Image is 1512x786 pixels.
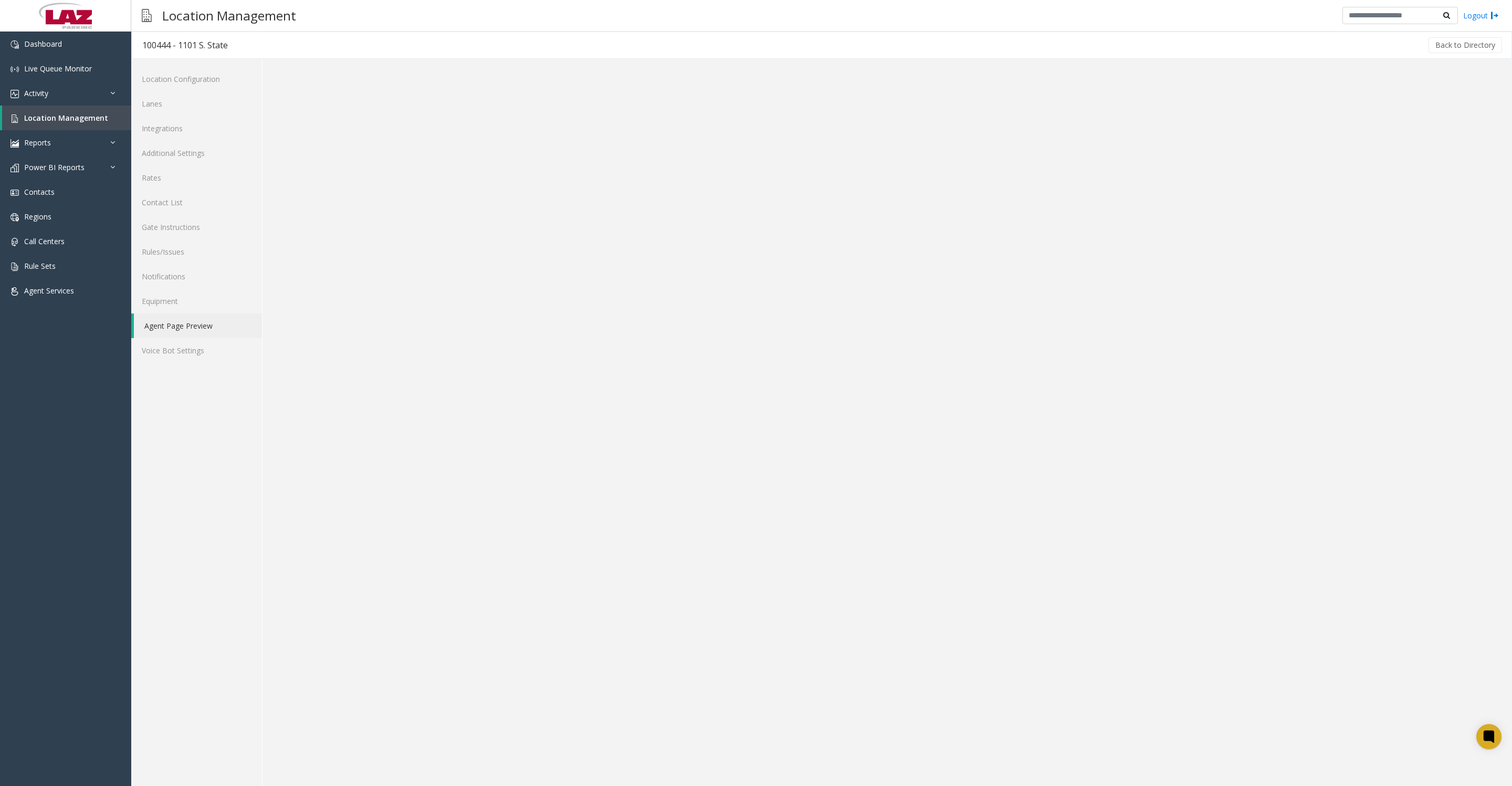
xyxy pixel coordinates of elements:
[131,289,262,313] a: Equipment
[1429,37,1502,53] button: Back to Directory
[24,39,62,49] span: Dashboard
[1463,10,1499,21] a: Logout
[24,88,48,98] span: Activity
[24,261,56,271] span: Rule Sets
[10,114,19,123] img: 'icon'
[131,239,262,264] a: Rules/Issues
[157,3,301,28] h3: Location Management
[131,141,262,165] a: Additional Settings
[24,212,51,222] span: Regions
[10,238,19,246] img: 'icon'
[24,236,65,246] span: Call Centers
[131,165,262,190] a: Rates
[134,313,262,338] a: Agent Page Preview
[10,213,19,222] img: 'icon'
[24,64,92,74] span: Live Queue Monitor
[10,188,19,197] img: 'icon'
[10,164,19,172] img: 'icon'
[131,190,262,215] a: Contact List
[2,106,131,130] a: Location Management
[24,138,51,148] span: Reports
[10,40,19,49] img: 'icon'
[10,65,19,74] img: 'icon'
[131,215,262,239] a: Gate Instructions
[24,162,85,172] span: Power BI Reports
[131,91,262,116] a: Lanes
[10,287,19,296] img: 'icon'
[131,67,262,91] a: Location Configuration
[10,139,19,148] img: 'icon'
[131,264,262,289] a: Notifications
[10,90,19,98] img: 'icon'
[24,113,108,123] span: Location Management
[24,286,74,296] span: Agent Services
[24,187,55,197] span: Contacts
[142,3,152,28] img: pageIcon
[131,338,262,363] a: Voice Bot Settings
[1490,10,1499,21] img: logout
[131,116,262,141] a: Integrations
[10,263,19,271] img: 'icon'
[142,38,228,52] div: 100444 - 1101 S. State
